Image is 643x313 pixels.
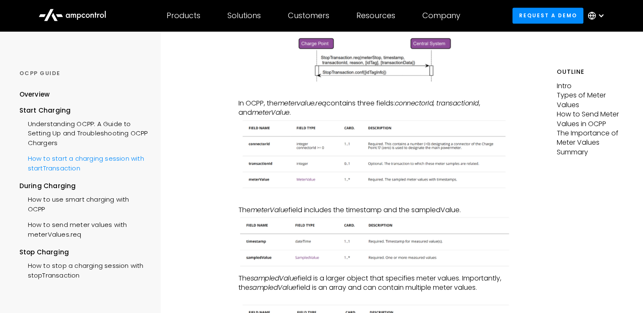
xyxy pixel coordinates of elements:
[238,99,511,118] p: In OCPP, the contains three fields: , and .
[19,216,148,241] a: How to send meter values with meterValues.req
[512,8,583,23] a: Request a demo
[249,283,296,292] em: sampledValue
[227,11,261,20] div: Solutions
[356,11,395,20] div: Resources
[19,257,148,282] a: How to stop a charging session with stopTransaction
[19,90,50,105] a: Overview
[251,205,288,215] em: meterValue
[238,205,511,215] p: The field includes the timestamp and the sampledValue.
[19,115,148,150] a: Understanding OCPP: A Guide to Setting Up and Troubleshooting OCPP Chargers
[422,11,460,20] div: Company
[238,293,511,302] p: ‍
[557,81,624,91] p: Intro
[19,90,50,99] div: Overview
[293,35,457,85] img: OCPP StopTransaction.req message
[557,148,624,157] p: Summary
[19,106,148,115] div: Start Charging
[19,181,148,191] div: During Charging
[557,91,624,110] p: Types of Meter Values
[19,70,148,77] div: OCPP GUIDE
[238,117,511,192] img: OCPP metervalue.req fields
[252,108,290,117] em: meterValue
[167,11,200,20] div: Products
[19,248,148,257] div: Stop Charging
[278,98,326,108] em: metervalue.req
[238,89,511,98] p: ‍
[19,150,148,175] a: How to start a charging session with startTransaction
[238,215,511,269] img: OCPP meterValue fields
[251,273,298,283] em: sampledValue
[238,196,511,205] p: ‍
[288,11,329,20] div: Customers
[19,191,148,216] a: How to use smart charging with OCPP
[557,67,624,76] h5: Outline
[557,110,624,129] p: How to Send Meter Values in OCPP
[395,98,479,108] em: connectorId, transactionId
[238,274,511,293] p: The field is a larger object that specifies meter values. Importantly, the field is an array and ...
[557,129,624,148] p: The Importance of Meter Values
